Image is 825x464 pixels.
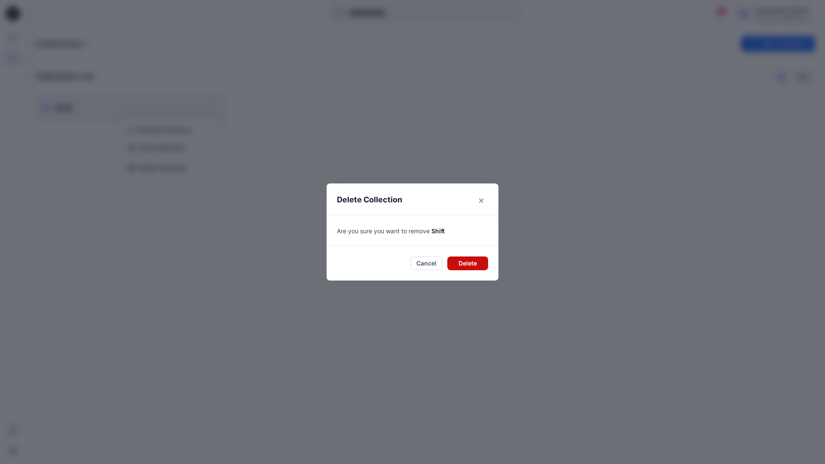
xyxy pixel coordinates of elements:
p: Are you sure you want to remove [337,226,488,235]
button: Cancel [411,256,442,270]
button: Delete [447,256,488,270]
span: Shift [431,227,445,235]
button: Close [474,194,488,208]
header: Delete Collection [327,183,498,216]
